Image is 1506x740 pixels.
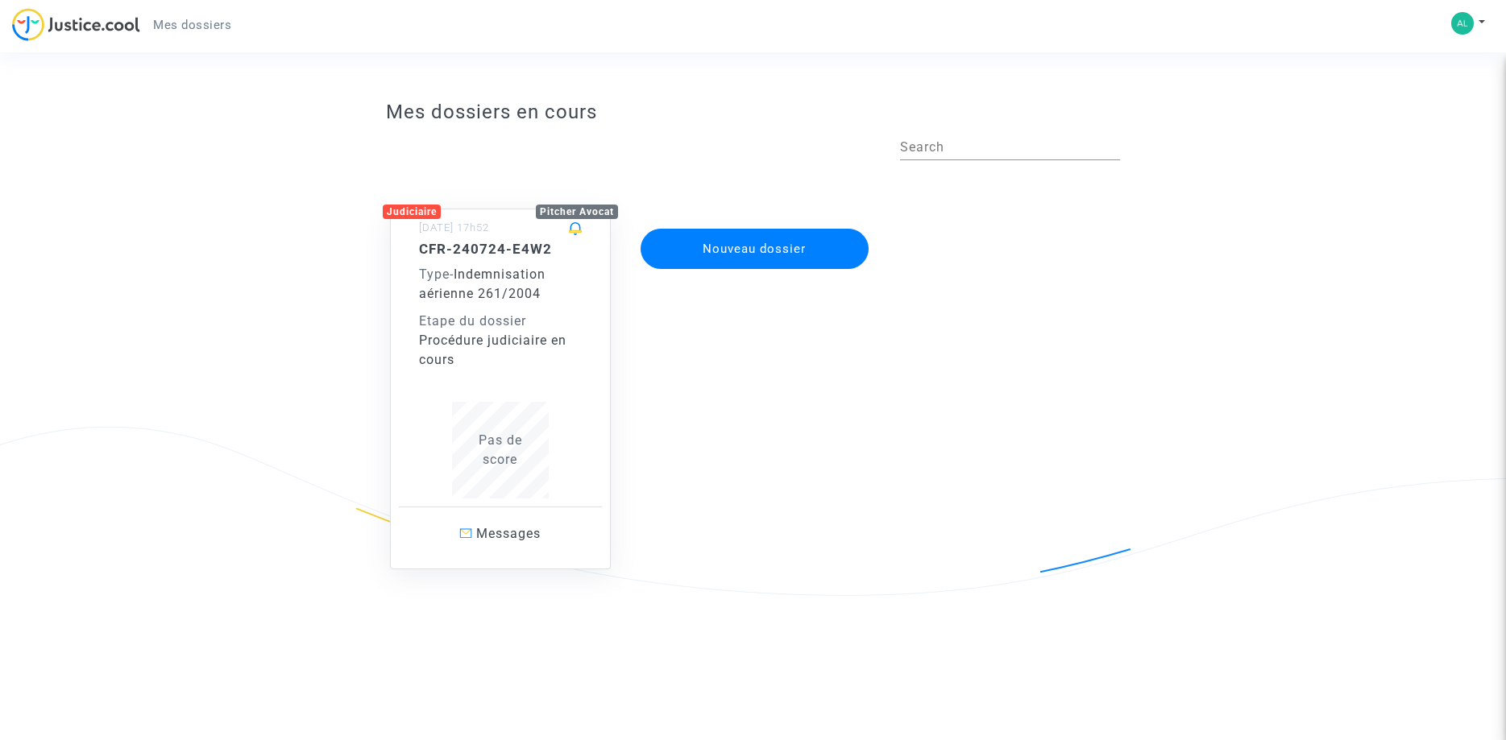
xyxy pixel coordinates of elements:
img: jc-logo.svg [12,8,140,41]
a: JudiciairePitcher Avocat[DATE] 17h52CFR-240724-E4W2Type-Indemnisation aérienne 261/2004Etape du d... [374,176,627,569]
div: Judiciaire [383,205,441,219]
span: Mes dossiers [153,18,231,32]
div: Pitcher Avocat [536,205,618,219]
a: Nouveau dossier [639,218,871,234]
a: Messages [399,506,602,560]
h3: Mes dossiers en cours [386,101,1120,124]
span: Type [419,267,450,282]
a: Mes dossiers [140,13,244,37]
span: - [419,267,454,282]
span: Pas de score [479,432,522,467]
div: Etape du dossier [419,312,582,331]
small: [DATE] 17h52 [419,221,489,234]
h5: CFR-240724-E4W2 [419,241,582,257]
span: Indemnisation aérienne 261/2004 [419,267,546,301]
div: Procédure judiciaire en cours [419,331,582,370]
span: Messages [476,526,541,541]
button: Nouveau dossier [641,229,869,269]
img: 767c4f65b5b8e947eccefcf70ff03a19 [1451,12,1474,35]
